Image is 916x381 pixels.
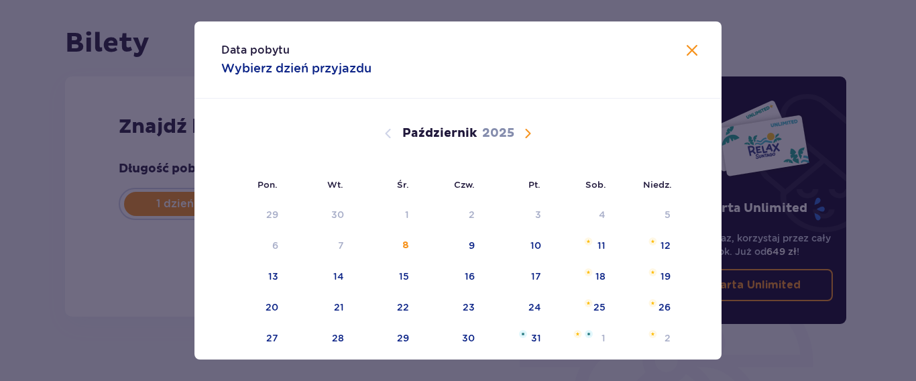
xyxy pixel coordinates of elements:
[331,208,344,221] div: 30
[648,268,657,276] img: Pomarańczowa gwiazdka
[484,231,551,261] td: piątek, 10 października 2025
[520,125,536,142] button: Następny miesiąc
[602,331,606,345] div: 1
[528,179,540,190] small: Pt.
[397,301,409,314] div: 22
[484,262,551,292] td: piątek, 17 października 2025
[615,201,680,230] td: Data niedostępna. niedziela, 5 października 2025
[465,270,475,283] div: 16
[402,125,477,142] p: Październik
[221,262,288,292] td: poniedziałek, 13 października 2025
[268,270,278,283] div: 13
[221,324,288,353] td: poniedziałek, 27 października 2025
[402,239,409,252] div: 8
[661,239,671,252] div: 12
[353,262,418,292] td: środa, 15 października 2025
[482,125,514,142] p: 2025
[462,331,475,345] div: 30
[551,324,616,353] td: sobota, 1 listopada 2025
[288,324,354,353] td: wtorek, 28 października 2025
[399,270,409,283] div: 15
[615,324,680,353] td: niedziela, 2 listopada 2025
[593,301,606,314] div: 25
[530,239,541,252] div: 10
[266,331,278,345] div: 27
[418,262,485,292] td: czwartek, 16 października 2025
[484,201,551,230] td: Data niedostępna. piątek, 3 października 2025
[380,125,396,142] button: Poprzedni miesiąc
[353,201,418,230] td: Data niedostępna. środa, 1 października 2025
[484,293,551,323] td: piątek, 24 października 2025
[353,324,418,353] td: środa, 29 października 2025
[599,208,606,221] div: 4
[469,208,475,221] div: 2
[648,299,657,307] img: Pomarańczowa gwiazdka
[551,262,616,292] td: sobota, 18 października 2025
[531,331,541,345] div: 31
[334,301,344,314] div: 21
[573,330,582,338] img: Pomarańczowa gwiazdka
[266,208,278,221] div: 29
[519,330,527,338] img: Niebieska gwiazdka
[338,239,344,252] div: 7
[659,301,671,314] div: 26
[648,237,657,246] img: Pomarańczowa gwiazdka
[257,179,278,190] small: Pon.
[333,270,344,283] div: 14
[551,231,616,261] td: sobota, 11 października 2025
[221,293,288,323] td: poniedziałek, 20 października 2025
[643,179,672,190] small: Niedz.
[288,231,354,261] td: Data niedostępna. wtorek, 7 października 2025
[332,331,344,345] div: 28
[221,60,371,76] p: Wybierz dzień przyjazdu
[405,208,409,221] div: 1
[648,330,657,338] img: Pomarańczowa gwiazdka
[397,179,409,190] small: Śr.
[418,201,485,230] td: Data niedostępna. czwartek, 2 października 2025
[528,301,541,314] div: 24
[463,301,475,314] div: 23
[584,268,593,276] img: Pomarańczowa gwiazdka
[221,43,290,58] p: Data pobytu
[535,208,541,221] div: 3
[684,43,700,60] button: Zamknij
[418,324,485,353] td: czwartek, 30 października 2025
[272,239,278,252] div: 6
[615,262,680,292] td: niedziela, 19 października 2025
[454,179,475,190] small: Czw.
[418,293,485,323] td: czwartek, 23 października 2025
[584,237,593,246] img: Pomarańczowa gwiazdka
[615,293,680,323] td: niedziela, 26 października 2025
[221,201,288,230] td: Data niedostępna. poniedziałek, 29 września 2025
[327,179,343,190] small: Wt.
[221,231,288,261] td: Data niedostępna. poniedziałek, 6 października 2025
[469,239,475,252] div: 9
[551,293,616,323] td: sobota, 25 października 2025
[665,208,671,221] div: 5
[584,299,593,307] img: Pomarańczowa gwiazdka
[665,331,671,345] div: 2
[418,231,485,261] td: czwartek, 9 października 2025
[531,270,541,283] div: 17
[615,231,680,261] td: niedziela, 12 października 2025
[353,293,418,323] td: środa, 22 października 2025
[397,331,409,345] div: 29
[585,330,593,338] img: Niebieska gwiazdka
[288,262,354,292] td: wtorek, 14 października 2025
[585,179,606,190] small: Sob.
[266,301,278,314] div: 20
[288,293,354,323] td: wtorek, 21 października 2025
[484,324,551,353] td: piątek, 31 października 2025
[597,239,606,252] div: 11
[595,270,606,283] div: 18
[661,270,671,283] div: 19
[288,201,354,230] td: Data niedostępna. wtorek, 30 września 2025
[353,231,418,261] td: Data niedostępna. środa, 8 października 2025
[551,201,616,230] td: Data niedostępna. sobota, 4 października 2025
